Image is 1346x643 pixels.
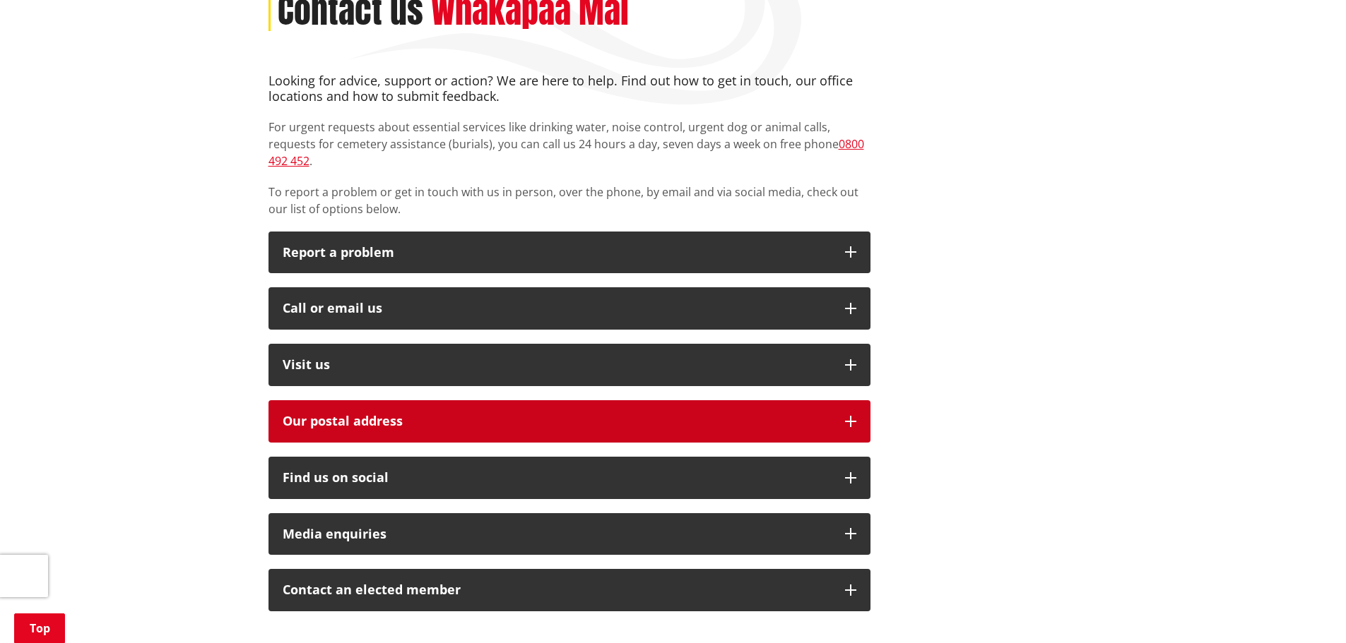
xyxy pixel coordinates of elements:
[283,301,831,316] div: Call or email us
[283,358,831,372] p: Visit us
[268,73,870,104] h4: Looking for advice, support or action? We are here to help. Find out how to get in touch, our off...
[283,246,831,260] p: Report a problem
[268,287,870,330] button: Call or email us
[268,119,870,169] p: For urgent requests about essential services like drinking water, noise control, urgent dog or an...
[268,400,870,443] button: Our postal address
[1281,584,1332,635] iframe: Messenger Launcher
[283,471,831,485] div: Find us on social
[268,457,870,499] button: Find us on social
[283,527,831,541] div: Media enquiries
[283,583,831,597] p: Contact an elected member
[14,613,65,643] a: Top
[268,184,870,217] p: To report a problem or get in touch with us in person, over the phone, by email and via social me...
[268,344,870,386] button: Visit us
[268,232,870,274] button: Report a problem
[268,569,870,611] button: Contact an elected member
[268,136,864,169] a: 0800 492 452
[268,513,870,555] button: Media enquiries
[283,414,831,428] h2: Our postal address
